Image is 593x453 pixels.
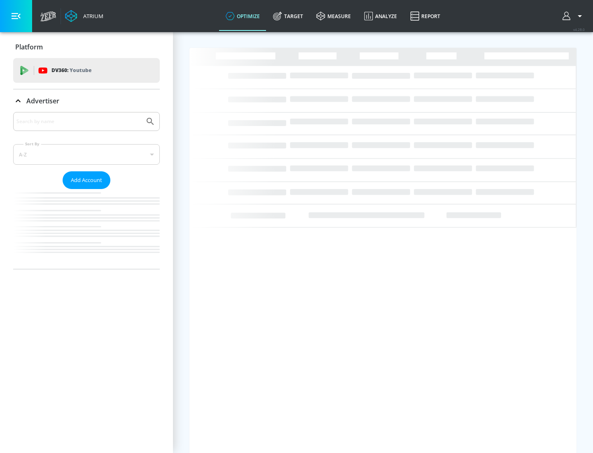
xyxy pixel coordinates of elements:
a: Target [266,1,310,31]
input: Search by name [16,116,141,127]
p: Advertiser [26,96,59,105]
a: Report [404,1,447,31]
a: measure [310,1,357,31]
div: Platform [13,35,160,58]
div: Atrium [80,12,103,20]
nav: list of Advertiser [13,189,160,269]
div: Advertiser [13,112,160,269]
a: optimize [219,1,266,31]
span: v 4.28.0 [573,27,585,32]
p: Platform [15,42,43,51]
a: Atrium [65,10,103,22]
p: DV360: [51,66,91,75]
div: A-Z [13,144,160,165]
button: Add Account [63,171,110,189]
p: Youtube [70,66,91,75]
div: Advertiser [13,89,160,112]
label: Sort By [23,141,41,147]
span: Add Account [71,175,102,185]
div: DV360: Youtube [13,58,160,83]
a: Analyze [357,1,404,31]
